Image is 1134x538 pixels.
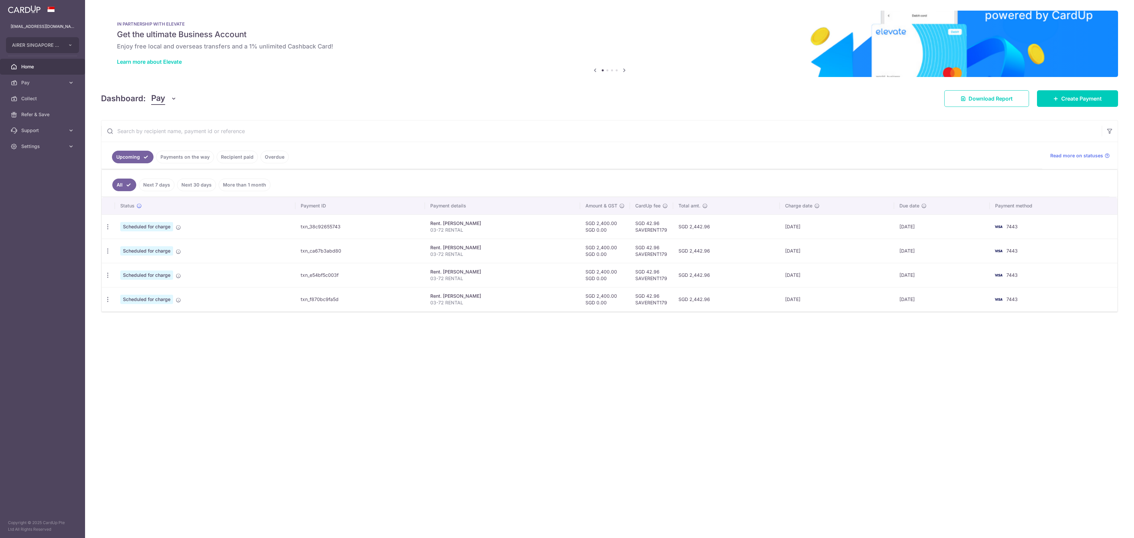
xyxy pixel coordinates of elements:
td: [DATE] [894,287,990,311]
a: Overdue [260,151,289,163]
th: Payment ID [295,197,425,214]
div: Rent. [PERSON_NAME] [430,220,575,227]
input: Search by recipient name, payment id or reference [101,120,1102,142]
img: Bank Card [992,295,1005,303]
td: SGD 2,442.96 [673,263,780,287]
a: Upcoming [112,151,154,163]
img: Bank Card [992,223,1005,231]
td: txn_38c92655743 [295,214,425,239]
p: 03-72 RENTAL [430,227,575,233]
td: SGD 2,400.00 SGD 0.00 [580,214,630,239]
td: [DATE] [894,263,990,287]
span: Scheduled for charge [120,222,173,231]
a: Create Payment [1037,90,1118,107]
td: SGD 2,442.96 [673,214,780,239]
td: [DATE] [894,214,990,239]
span: 7443 [1006,272,1018,278]
span: Scheduled for charge [120,295,173,304]
a: Read more on statuses [1050,152,1110,159]
button: Pay [151,92,177,105]
td: [DATE] [780,287,894,311]
td: [DATE] [780,239,894,263]
a: All [112,179,136,191]
span: Charge date [785,202,812,209]
span: CardUp fee [635,202,661,209]
span: Read more on statuses [1050,152,1103,159]
p: [EMAIL_ADDRESS][DOMAIN_NAME] [11,23,74,30]
td: SGD 42.96 SAVERENT179 [630,263,673,287]
div: Rent. [PERSON_NAME] [430,269,575,275]
a: Next 7 days [139,179,174,191]
a: Download Report [944,90,1029,107]
a: Next 30 days [177,179,216,191]
span: Support [21,127,65,134]
td: SGD 42.96 SAVERENT179 [630,214,673,239]
span: Download Report [969,95,1013,103]
th: Payment details [425,197,580,214]
span: Home [21,63,65,70]
img: Bank Card [992,247,1005,255]
span: AIRER SINGAPORE PTE. LTD. [12,42,61,48]
span: Settings [21,143,65,150]
td: SGD 2,400.00 SGD 0.00 [580,263,630,287]
span: Create Payment [1061,95,1102,103]
td: SGD 2,442.96 [673,287,780,311]
div: Rent. [PERSON_NAME] [430,293,575,299]
td: [DATE] [780,214,894,239]
img: Bank Card [992,271,1005,279]
h4: Dashboard: [101,93,146,105]
span: Due date [899,202,919,209]
td: SGD 2,442.96 [673,239,780,263]
a: More than 1 month [219,179,270,191]
td: txn_e54bf5c003f [295,263,425,287]
img: CardUp [8,5,41,13]
p: 03-72 RENTAL [430,299,575,306]
span: Collect [21,95,65,102]
span: 7443 [1006,248,1018,254]
p: 03-72 RENTAL [430,251,575,258]
span: Scheduled for charge [120,246,173,256]
span: Scheduled for charge [120,270,173,280]
span: Amount & GST [585,202,617,209]
img: Renovation banner [101,11,1118,77]
td: SGD 42.96 SAVERENT179 [630,287,673,311]
a: Payments on the way [156,151,214,163]
button: AIRER SINGAPORE PTE. LTD. [6,37,79,53]
span: 7443 [1006,296,1018,302]
th: Payment method [990,197,1117,214]
span: Total amt. [678,202,700,209]
h5: Get the ultimate Business Account [117,29,1102,40]
a: Recipient paid [217,151,258,163]
p: 03-72 RENTAL [430,275,575,282]
p: IN PARTNERSHIP WITH ELEVATE [117,21,1102,27]
span: 7443 [1006,224,1018,229]
a: Learn more about Elevate [117,58,182,65]
td: SGD 2,400.00 SGD 0.00 [580,287,630,311]
h6: Enjoy free local and overseas transfers and a 1% unlimited Cashback Card! [117,42,1102,50]
span: Pay [21,79,65,86]
span: Refer & Save [21,111,65,118]
td: txn_ca67b3abd80 [295,239,425,263]
td: [DATE] [780,263,894,287]
td: [DATE] [894,239,990,263]
td: SGD 2,400.00 SGD 0.00 [580,239,630,263]
td: SGD 42.96 SAVERENT179 [630,239,673,263]
span: Status [120,202,135,209]
td: txn_f870bc9fa5d [295,287,425,311]
span: Pay [151,92,165,105]
div: Rent. [PERSON_NAME] [430,244,575,251]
